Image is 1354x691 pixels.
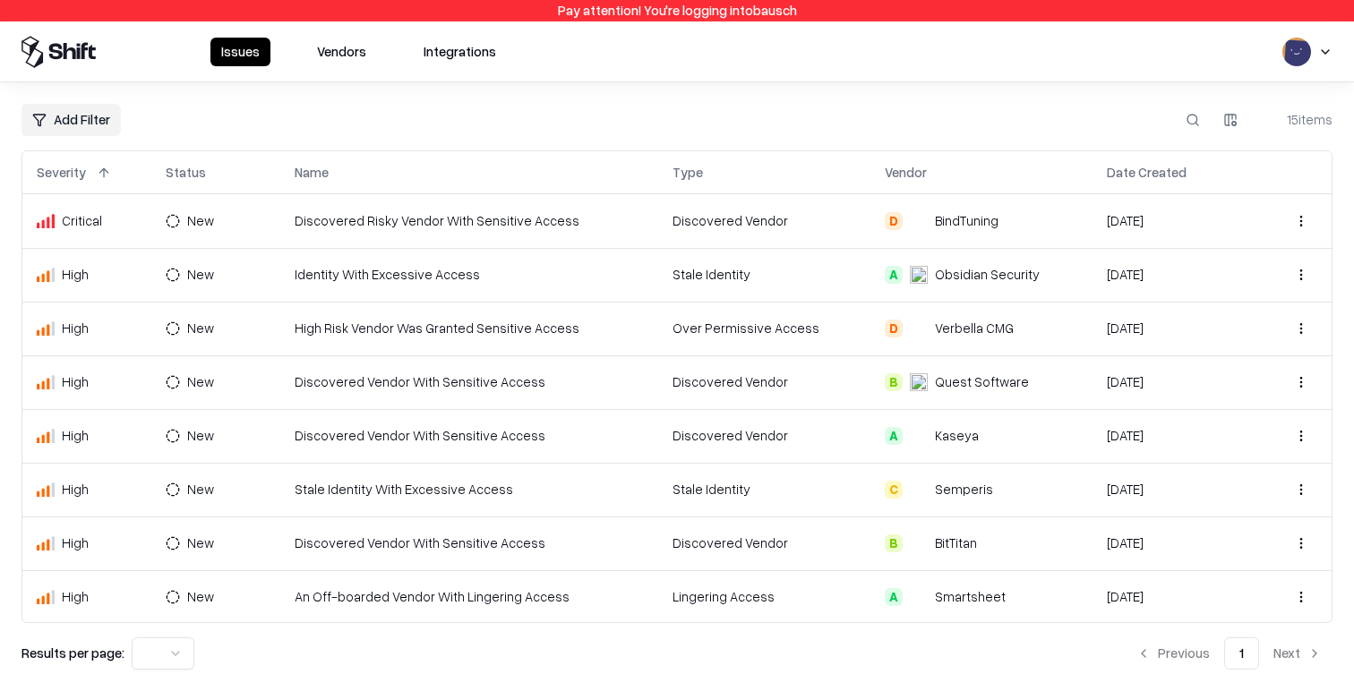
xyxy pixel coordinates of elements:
[885,534,903,552] div: B
[187,533,214,552] div: New
[1093,194,1258,248] td: [DATE]
[37,372,137,391] div: High
[187,587,214,606] div: New
[935,265,1040,284] div: Obsidian Security
[935,533,977,552] div: BitTitan
[413,38,507,66] button: Integrations
[935,587,1006,606] div: Smartsheet
[21,644,124,662] p: Results per page:
[280,248,659,302] td: Identity With Excessive Access
[187,319,214,337] div: New
[21,104,121,136] button: Add Filter
[935,372,1029,391] div: Quest Software
[37,426,137,445] div: High
[885,266,903,284] div: A
[658,516,870,570] td: Discovered Vendor
[166,583,241,611] button: New
[37,533,137,552] div: High
[885,212,903,230] div: D
[37,319,137,337] div: High
[1093,463,1258,516] td: [DATE]
[37,480,137,499] div: High
[673,163,703,182] div: Type
[1093,409,1258,463] td: [DATE]
[1126,637,1333,670] nav: pagination
[1261,110,1333,129] div: 15 items
[935,211,998,230] div: BindTuning
[910,266,928,284] img: Obsidian Security
[885,481,903,499] div: C
[187,426,214,445] div: New
[306,38,377,66] button: Vendors
[658,409,870,463] td: Discovered Vendor
[280,463,659,516] td: Stale Identity With Excessive Access
[885,373,903,391] div: B
[37,265,137,284] div: High
[935,319,1014,337] div: Verbella CMG
[166,529,241,558] button: New
[166,475,241,504] button: New
[1093,570,1258,624] td: [DATE]
[910,427,928,445] img: Kaseya
[37,163,86,182] div: Severity
[885,320,903,337] div: D
[658,248,870,302] td: Stale Identity
[187,372,214,391] div: New
[166,422,241,450] button: New
[166,314,241,343] button: New
[1093,248,1258,302] td: [DATE]
[910,320,928,337] img: Verbella CMG
[935,480,993,499] div: Semperis
[280,194,659,248] td: Discovered Risky Vendor With Sensitive Access
[187,265,214,284] div: New
[1093,355,1258,409] td: [DATE]
[910,373,928,391] img: Quest Software
[658,302,870,355] td: Over Permissive Access
[658,570,870,624] td: Lingering Access
[885,427,903,445] div: A
[658,194,870,248] td: Discovered Vendor
[910,534,928,552] img: BitTitan
[658,463,870,516] td: Stale Identity
[166,260,241,289] button: New
[37,211,137,230] div: Critical
[1093,516,1258,570] td: [DATE]
[280,516,659,570] td: Discovered Vendor With Sensitive Access
[187,480,214,499] div: New
[1107,163,1187,182] div: Date Created
[910,481,928,499] img: Semperis
[280,409,659,463] td: Discovered Vendor With Sensitive Access
[280,570,659,624] td: An Off-boarded Vendor With Lingering Access
[280,302,659,355] td: High Risk Vendor Was Granted Sensitive Access
[1224,637,1259,670] button: 1
[1093,302,1258,355] td: [DATE]
[658,355,870,409] td: Discovered Vendor
[37,587,137,606] div: High
[166,207,241,235] button: New
[295,163,329,182] div: Name
[210,38,270,66] button: Issues
[935,426,979,445] div: Kaseya
[910,588,928,606] img: Smartsheet
[187,211,214,230] div: New
[166,163,206,182] div: Status
[885,163,927,182] div: Vendor
[280,355,659,409] td: Discovered Vendor With Sensitive Access
[166,368,241,397] button: New
[910,212,928,230] img: BindTuning
[885,588,903,606] div: A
